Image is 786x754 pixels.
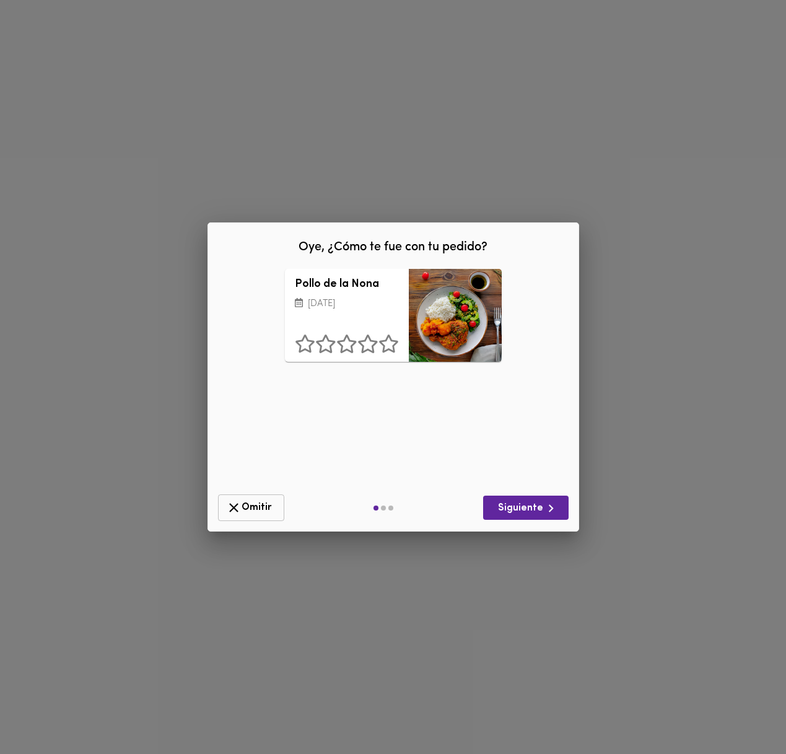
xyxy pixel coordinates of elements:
[493,501,559,516] span: Siguiente
[483,496,569,520] button: Siguiente
[714,682,774,742] iframe: Messagebird Livechat Widget
[295,279,399,291] h3: Pollo de la Nona
[226,500,276,515] span: Omitir
[409,269,502,362] div: Pollo de la Nona
[295,297,399,312] p: [DATE]
[218,494,284,521] button: Omitir
[299,241,487,253] span: Oye, ¿Cómo te fue con tu pedido?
